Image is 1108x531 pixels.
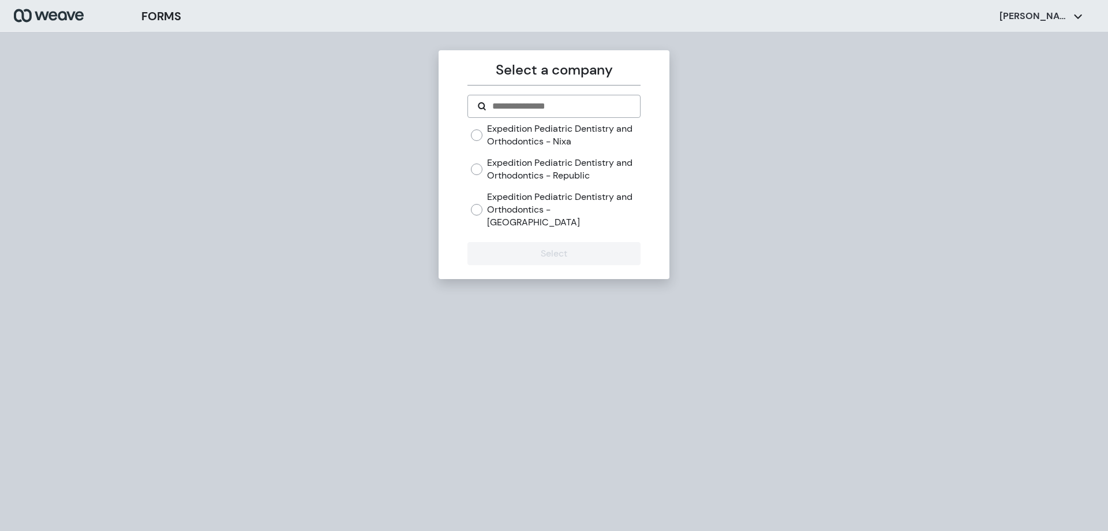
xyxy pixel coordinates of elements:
[487,157,640,181] label: Expedition Pediatric Dentistry and Orthodontics - Republic
[141,8,181,25] h3: FORMS
[487,191,640,228] label: Expedition Pediatric Dentistry and Orthodontics - [GEOGRAPHIC_DATA]
[491,99,630,113] input: Search
[467,242,640,265] button: Select
[467,60,640,80] p: Select a company
[1000,10,1069,23] p: [PERSON_NAME]
[487,122,640,147] label: Expedition Pediatric Dentistry and Orthodontics - Nixa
